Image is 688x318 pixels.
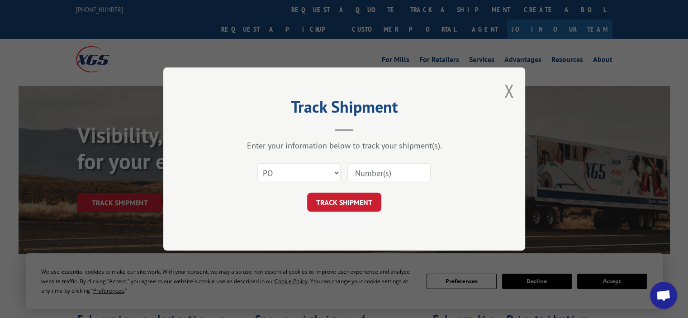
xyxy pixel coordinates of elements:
[347,163,431,182] input: Number(s)
[504,79,514,103] button: Close modal
[307,193,381,212] button: TRACK SHIPMENT
[650,282,677,309] div: Open chat
[209,100,480,118] h2: Track Shipment
[209,140,480,151] div: Enter your information below to track your shipment(s).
